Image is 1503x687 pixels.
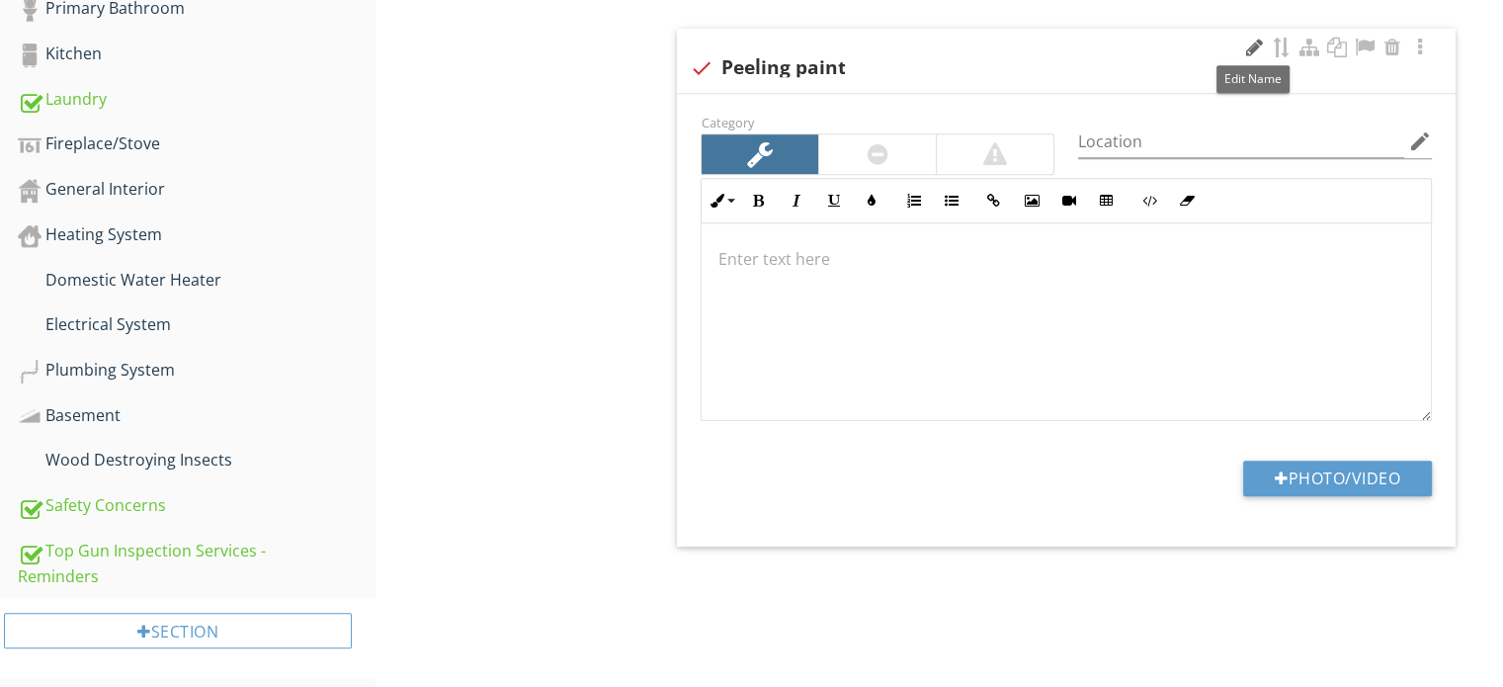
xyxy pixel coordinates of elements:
[18,177,376,203] div: General Interior
[1243,461,1432,496] button: Photo/Video
[777,182,814,219] button: Italic (Ctrl+I)
[1087,182,1125,219] button: Insert Table
[18,222,376,248] div: Heating System
[18,448,376,473] div: Wood Destroying Insects
[18,403,376,429] div: Basement
[1408,129,1432,153] i: edit
[894,182,932,219] button: Ordered List
[1078,126,1404,158] input: Location
[1049,182,1087,219] button: Insert Video
[18,42,376,67] div: Kitchen
[18,539,376,588] div: Top Gun Inspection Services - Reminders
[701,114,753,131] label: Category
[1129,182,1167,219] button: Code View
[18,131,376,157] div: Fireplace/Stove
[18,312,376,338] div: Electrical System
[974,182,1012,219] button: Insert Link (Ctrl+K)
[18,268,376,294] div: Domestic Water Heater
[814,182,852,219] button: Underline (Ctrl+U)
[18,493,376,519] div: Safety Concerns
[1167,182,1205,219] button: Clear Formatting
[18,87,376,113] div: Laundry
[4,613,352,648] div: Section
[18,358,376,384] div: Plumbing System
[1012,182,1049,219] button: Insert Image (Ctrl+P)
[702,182,739,219] button: Inline Style
[852,182,889,219] button: Colors
[932,182,969,219] button: Unordered List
